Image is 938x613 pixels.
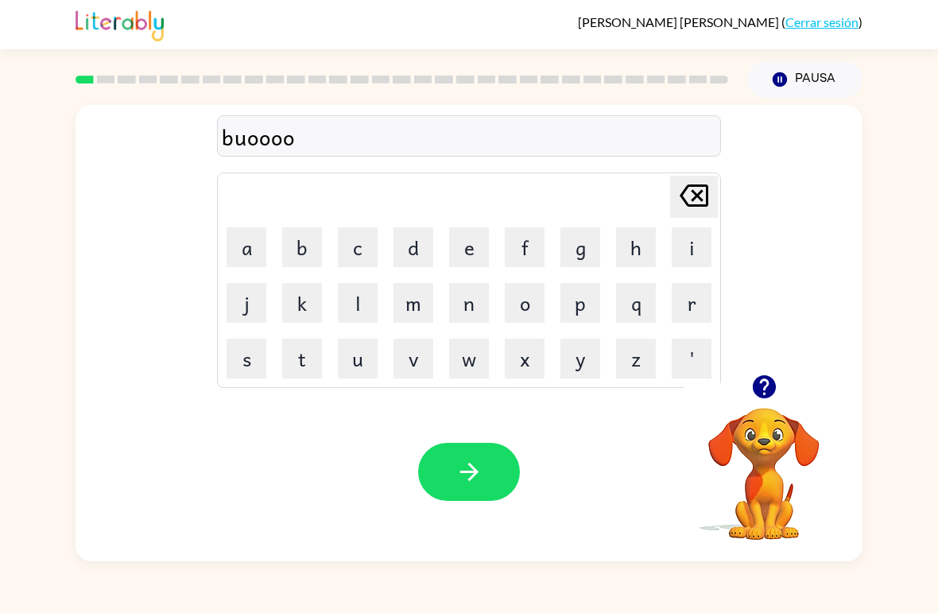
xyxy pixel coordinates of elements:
span: [PERSON_NAME] [PERSON_NAME] [578,14,781,29]
button: Pausa [747,61,862,98]
button: d [393,227,433,267]
button: n [449,283,489,323]
button: o [505,283,545,323]
img: Literably [76,6,164,41]
button: f [505,227,545,267]
button: s [227,339,266,378]
button: b [282,227,322,267]
button: z [616,339,656,378]
button: e [449,227,489,267]
button: ' [672,339,711,378]
button: l [338,283,378,323]
button: c [338,227,378,267]
button: j [227,283,266,323]
button: h [616,227,656,267]
button: a [227,227,266,267]
button: i [672,227,711,267]
div: buoooo [222,120,716,153]
button: r [672,283,711,323]
button: t [282,339,322,378]
button: q [616,283,656,323]
a: Cerrar sesión [785,14,859,29]
button: k [282,283,322,323]
video: Tu navegador debe admitir la reproducción de archivos .mp4 para usar Literably. Intenta usar otro... [684,383,843,542]
button: w [449,339,489,378]
button: u [338,339,378,378]
button: y [560,339,600,378]
button: m [393,283,433,323]
div: ( ) [578,14,862,29]
button: p [560,283,600,323]
button: g [560,227,600,267]
button: v [393,339,433,378]
button: x [505,339,545,378]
